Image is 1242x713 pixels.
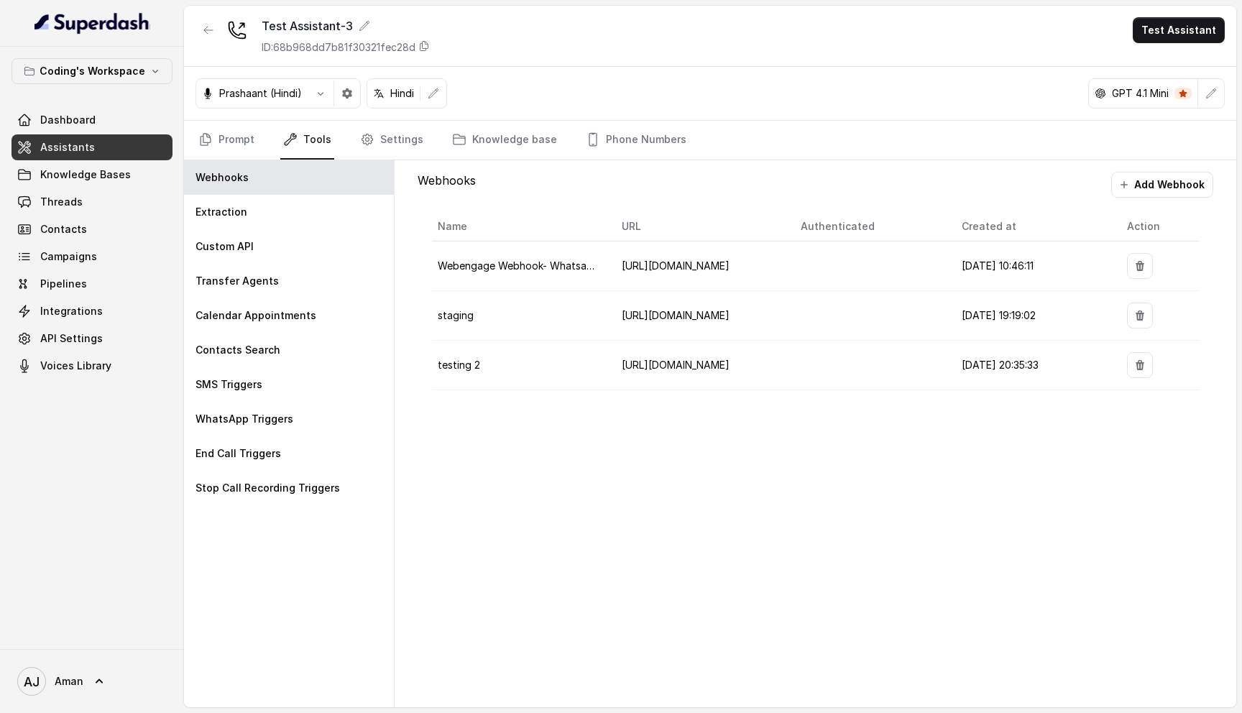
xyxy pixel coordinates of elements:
[195,412,293,426] p: WhatsApp Triggers
[40,331,103,346] span: API Settings
[11,326,172,351] a: API Settings
[1133,17,1225,43] button: Test Assistant
[195,205,247,219] p: Extraction
[583,121,689,160] a: Phone Numbers
[962,309,1036,321] span: [DATE] 19:19:02
[195,274,279,288] p: Transfer Agents
[11,216,172,242] a: Contacts
[195,170,249,185] p: Webhooks
[40,277,87,291] span: Pipelines
[1112,86,1169,101] p: GPT 4.1 Mini
[24,674,40,689] text: AJ
[34,11,150,34] img: light.svg
[11,271,172,297] a: Pipelines
[219,86,302,101] p: Prashaant (Hindi)
[195,121,1225,160] nav: Tabs
[449,121,560,160] a: Knowledge base
[11,162,172,188] a: Knowledge Bases
[11,298,172,324] a: Integrations
[40,304,103,318] span: Integrations
[1111,172,1213,198] button: Add Webhook
[11,661,172,701] a: Aman
[280,121,334,160] a: Tools
[610,212,789,241] th: URL
[1115,212,1199,241] th: Action
[40,167,131,182] span: Knowledge Bases
[418,172,476,198] p: Webhooks
[11,353,172,379] a: Voices Library
[40,195,83,209] span: Threads
[438,359,480,371] span: testing 2
[40,249,97,264] span: Campaigns
[622,359,730,371] span: [URL][DOMAIN_NAME]
[11,244,172,270] a: Campaigns
[195,446,281,461] p: End Call Triggers
[438,259,599,272] span: Webengage Webhook- Whatsapp
[11,107,172,133] a: Dashboard
[262,17,430,34] div: Test Assistant-3
[40,113,96,127] span: Dashboard
[432,212,611,241] th: Name
[438,309,474,321] span: staging
[40,140,95,155] span: Assistants
[262,40,415,55] p: ID: 68b968dd7b81f30321fec28d
[11,134,172,160] a: Assistants
[11,58,172,84] button: Coding's Workspace
[40,222,87,236] span: Contacts
[195,481,340,495] p: Stop Call Recording Triggers
[390,86,414,101] p: Hindi
[789,212,950,241] th: Authenticated
[962,259,1034,272] span: [DATE] 10:46:11
[962,359,1039,371] span: [DATE] 20:35:33
[950,212,1115,241] th: Created at
[195,308,316,323] p: Calendar Appointments
[40,359,111,373] span: Voices Library
[622,259,730,272] span: [URL][DOMAIN_NAME]
[11,189,172,215] a: Threads
[195,377,262,392] p: SMS Triggers
[195,343,280,357] p: Contacts Search
[55,674,83,689] span: Aman
[195,121,257,160] a: Prompt
[357,121,426,160] a: Settings
[40,63,145,80] p: Coding's Workspace
[195,239,254,254] p: Custom API
[622,309,730,321] span: [URL][DOMAIN_NAME]
[1095,88,1106,99] svg: openai logo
